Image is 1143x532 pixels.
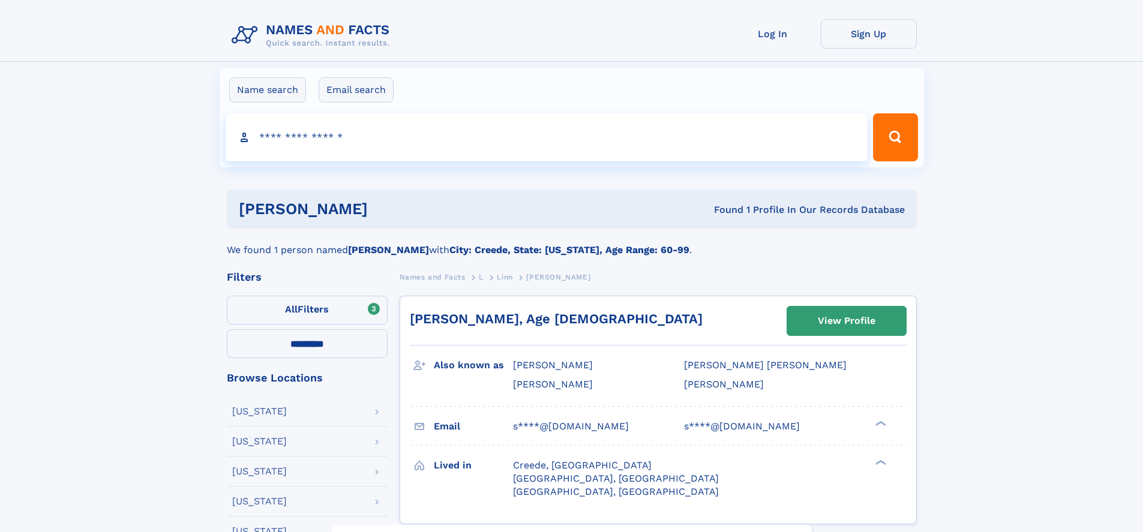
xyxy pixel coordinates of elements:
div: [US_STATE] [232,437,287,446]
label: Email search [319,77,394,103]
label: Name search [229,77,306,103]
img: Logo Names and Facts [227,19,400,52]
span: [GEOGRAPHIC_DATA], [GEOGRAPHIC_DATA] [513,486,719,497]
span: [PERSON_NAME] [526,273,590,281]
button: Search Button [873,113,917,161]
a: Log In [725,19,821,49]
b: City: Creede, State: [US_STATE], Age Range: 60-99 [449,244,689,256]
a: [PERSON_NAME], Age [DEMOGRAPHIC_DATA] [410,311,703,326]
span: All [285,303,298,315]
div: We found 1 person named with . [227,229,917,257]
h3: Also known as [434,355,513,375]
h3: Email [434,416,513,437]
input: search input [226,113,868,161]
span: Creede, [GEOGRAPHIC_DATA] [513,459,652,471]
div: [US_STATE] [232,497,287,506]
span: [PERSON_NAME] [513,378,593,390]
div: [US_STATE] [232,407,287,416]
div: ❯ [872,458,887,466]
span: [PERSON_NAME] [PERSON_NAME] [684,359,847,371]
a: Sign Up [821,19,917,49]
div: Browse Locations [227,372,388,383]
span: [GEOGRAPHIC_DATA], [GEOGRAPHIC_DATA] [513,473,719,484]
div: Filters [227,272,388,282]
a: Linn [497,269,512,284]
div: ❯ [872,419,887,427]
a: Names and Facts [400,269,466,284]
div: Found 1 Profile In Our Records Database [541,203,905,217]
h1: [PERSON_NAME] [239,202,541,217]
span: [PERSON_NAME] [513,359,593,371]
h3: Lived in [434,455,513,476]
div: View Profile [818,307,875,335]
a: L [479,269,484,284]
span: [PERSON_NAME] [684,378,764,390]
span: Linn [497,273,512,281]
span: L [479,273,484,281]
div: [US_STATE] [232,467,287,476]
b: [PERSON_NAME] [348,244,429,256]
a: View Profile [787,306,906,335]
label: Filters [227,296,388,324]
